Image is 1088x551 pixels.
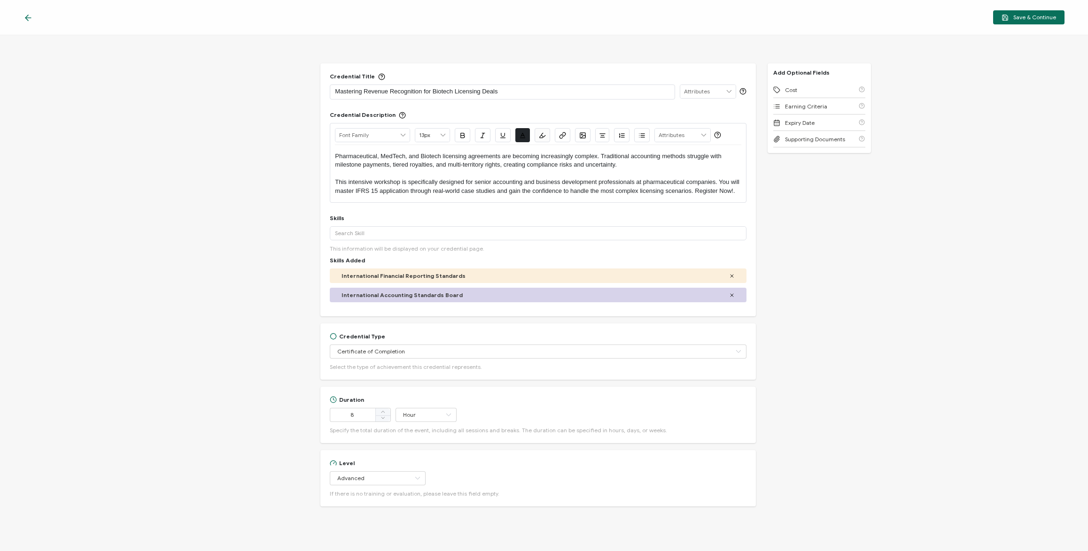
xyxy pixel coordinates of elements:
span: If there is no training or evaluation, please leave this field empty. [330,490,499,497]
span: Supporting Documents [785,136,845,143]
input: Search Skill [330,226,746,240]
p: Mastering Revenue Recognition for Biotech Licensing Deals [335,87,669,96]
span: Skills Added [330,257,365,264]
input: Select [396,408,457,422]
span: International Financial Reporting Standards [342,272,466,279]
div: Skills [330,214,344,222]
span: International Accounting Standards Board [342,291,463,298]
div: Credential Title [330,73,385,80]
span: Specify the total duration of the event, including all sessions and breaks. The duration can be s... [330,427,667,434]
input: Font Family [335,129,410,142]
span: Cost [785,86,797,93]
span: Save & Continue [1002,14,1056,21]
div: Credential Description [330,111,406,118]
p: This intensive workshop is specifically designed for senior accounting and business development p... [335,178,741,195]
div: Credential Type [330,333,385,340]
p: Pharmaceutical, MedTech, and Biotech licensing agreements are becoming increasingly complex. Trad... [335,152,741,169]
input: Attributes [680,85,736,98]
iframe: Chat Widget [1041,506,1088,551]
span: This information will be displayed on your credential page. [330,245,484,252]
input: Attributes [655,129,710,142]
span: Earning Criteria [785,103,827,110]
p: Add Optional Fields [768,69,835,76]
div: Level [330,459,355,467]
div: Duration [330,396,364,403]
button: Save & Continue [993,10,1065,24]
input: Select Type [330,344,746,359]
input: Select [330,471,426,485]
input: Font Size [415,129,450,142]
span: Expiry Date [785,119,815,126]
span: Select the type of achievement this credential represents. [330,363,482,370]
